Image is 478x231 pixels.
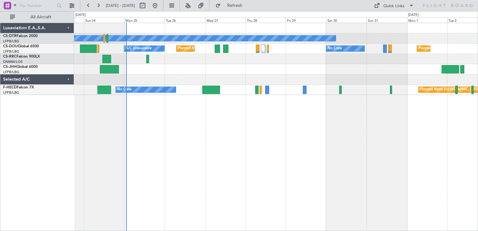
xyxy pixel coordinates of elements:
div: [DATE] [408,12,419,18]
span: All Aircraft [16,15,66,19]
a: CS-DOUGlobal 6500 [3,45,39,48]
div: Mon 25 [124,17,165,23]
span: CS-DOU [3,45,18,48]
span: CS-DTR [3,34,16,38]
a: LFPB/LBG [3,70,19,74]
div: Thu 28 [246,17,286,23]
span: Refresh [222,3,248,8]
div: [DATE] [75,12,86,18]
div: Sun 31 [367,17,407,23]
div: Sun 24 [84,17,124,23]
input: Trip Number [19,1,55,10]
button: Quick Links [371,1,417,11]
div: Planned Maint [GEOGRAPHIC_DATA] ([GEOGRAPHIC_DATA]) [178,44,276,53]
span: CS-RRC [3,55,16,59]
span: [DATE] - [DATE] [106,3,135,8]
a: LFPB/LBG [3,49,19,54]
div: Fri 29 [286,17,326,23]
a: DNMM/LOS [3,59,22,64]
a: CS-DTRFalcon 2000 [3,34,38,38]
div: No Crew [117,85,132,94]
div: Wed 27 [205,17,246,23]
div: Mon 1 [407,17,448,23]
div: Tue 26 [165,17,205,23]
div: No Crew [328,44,342,53]
a: LFPB/LBG [3,90,19,95]
a: F-HECDFalcon 7X [3,86,34,89]
div: Quick Links [383,3,405,9]
div: A/C Unavailable [126,44,152,53]
button: Refresh [213,1,250,11]
button: All Aircraft [7,12,68,22]
a: CS-RRCFalcon 900LX [3,55,40,59]
a: LFPB/LBG [3,39,19,44]
div: Sat 30 [326,17,367,23]
span: CS-JHH [3,65,16,69]
a: CS-JHHGlobal 6000 [3,65,38,69]
span: F-HECD [3,86,17,89]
